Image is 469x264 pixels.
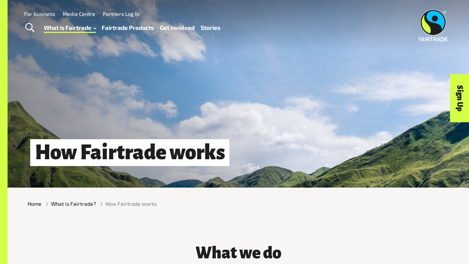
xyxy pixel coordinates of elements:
[102,22,154,33] a: Fairtrade Products
[160,22,195,33] a: Get Involved
[63,11,95,17] a: Media Centre
[20,19,39,37] a: Toggle Search
[419,9,448,41] img: Fairtrade Australia New Zealand logo
[201,22,220,33] a: Stories
[103,11,139,17] a: Partners Log In
[135,244,342,262] h3: What we do
[24,11,55,17] a: For business
[105,200,157,208] span: How Fairtrade works
[30,139,229,166] h1: How Fairtrade works
[44,22,96,33] a: What is Fairtrade
[28,200,42,208] a: Home
[51,200,96,208] a: What is Fairtrade?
